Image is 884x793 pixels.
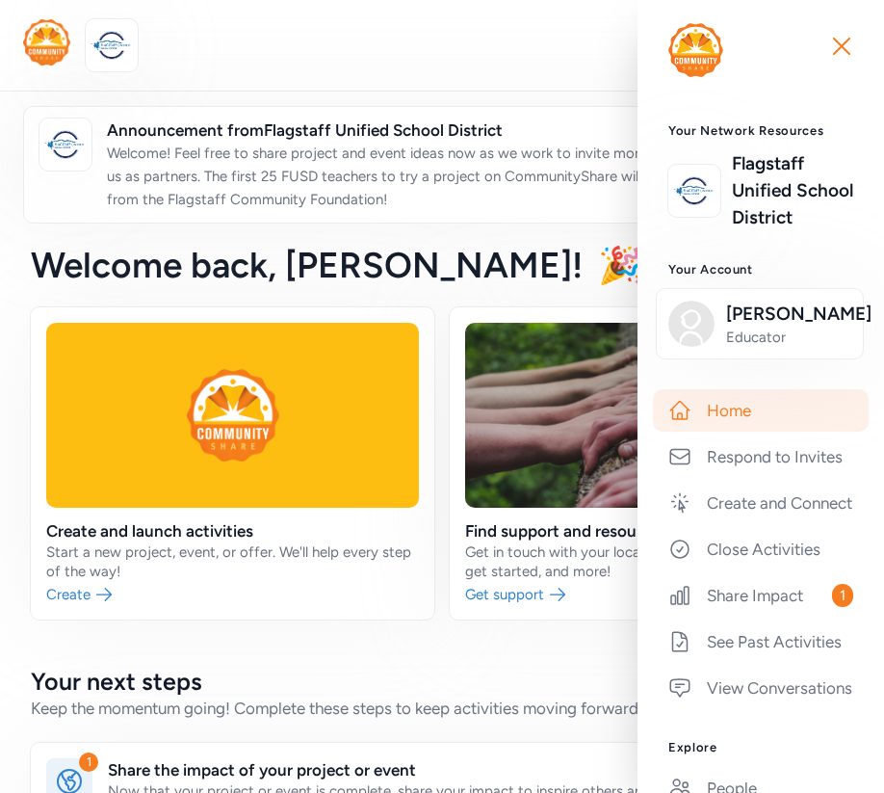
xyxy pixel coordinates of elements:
[598,244,642,286] span: 🎉
[668,740,853,755] h3: Explore
[726,301,851,328] span: [PERSON_NAME]
[653,389,869,432] a: Home
[656,288,864,359] button: [PERSON_NAME]Educator
[31,697,853,720] div: Keep the momentum going! Complete these steps to keep activities moving forward.
[653,482,869,524] a: Create and Connect
[44,123,87,166] img: logo
[668,23,723,77] img: logo
[653,574,869,617] a: Share Impact1
[653,667,869,709] a: View Conversations
[668,123,853,139] h3: Your Network Resources
[23,19,70,66] img: logo
[653,436,869,478] a: Respond to Invites
[107,142,845,211] p: Welcome! Feel free to share project and event ideas now as we work to invite more community membe...
[668,262,853,278] h3: Your Account
[673,170,715,212] img: logo
[31,244,583,286] span: Welcome back , [PERSON_NAME]!
[653,528,869,570] a: Close Activities
[726,328,851,347] span: Educator
[832,584,853,607] span: 1
[653,621,869,663] a: See Past Activities
[91,24,133,66] img: logo
[31,666,853,697] h2: Your next steps
[732,150,853,231] a: Flagstaff Unified School District
[79,753,98,772] div: 1
[107,119,845,142] span: Announcement from Flagstaff Unified School District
